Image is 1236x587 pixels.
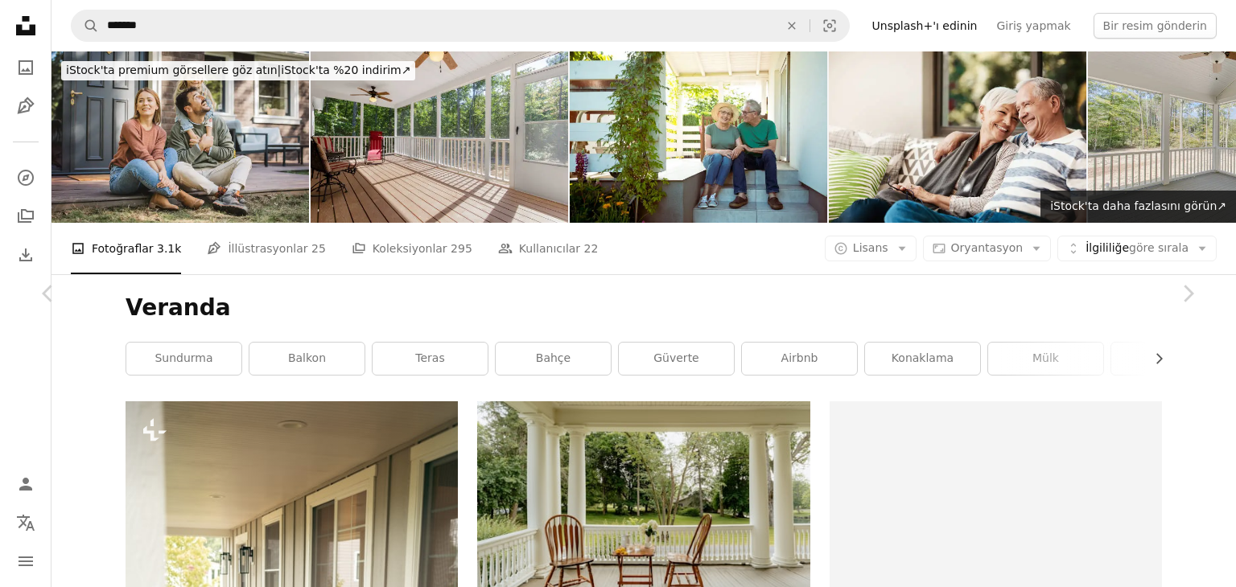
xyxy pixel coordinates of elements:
a: bahçe [496,343,611,375]
font: ↗ [402,64,411,76]
a: ev [1111,343,1226,375]
a: Koleksiyonlar 295 [352,223,472,274]
font: konaklama [892,351,954,364]
font: airbnb [781,351,818,364]
font: | [278,64,282,76]
button: Oryantasyon [923,236,1052,261]
button: Dil [10,507,42,539]
a: Unsplash+'ı edinin [863,13,987,39]
button: Lisans [825,236,917,261]
form: Site genelinde görseller bulun [71,10,850,42]
a: iStock'ta daha fazlasını görün↗ [1040,191,1236,223]
a: teras [373,343,488,375]
img: Evin dışında yaşlı çiftin portresi [570,51,827,223]
font: Koleksiyonlar [373,242,447,255]
a: Keşfetmek [10,162,42,194]
button: Bir resim gönderin [1094,13,1217,39]
font: İllüstrasyonlar [228,242,307,255]
a: mülk [988,343,1103,375]
font: Bir resim gönderin [1103,19,1207,32]
font: 25 [311,242,326,255]
a: airbnb [742,343,857,375]
font: 295 [451,242,472,255]
a: Sonraki [1139,216,1236,371]
img: Genç aile güneşli bir günün tadını çıkarıyor [51,51,309,223]
font: Lisans [853,241,888,254]
font: Veranda [126,294,231,321]
a: sundurma [126,343,241,375]
font: teras [415,351,444,364]
font: güverte [653,351,698,364]
a: Kullanıcılar 22 [498,223,599,274]
font: Unsplash+'ı edinin [872,19,978,32]
a: Giriş yap / Kayıt ol [10,468,42,500]
font: Kullanıcılar [519,242,580,255]
font: sundurma [154,351,212,364]
img: Ahşap Güverte, Tavan Vantilatörleri ve Dış Mekan Mobilyalarıyla Kaplı Veranda [311,51,568,223]
button: Görsel arama [810,10,849,41]
button: Menü [10,545,42,577]
a: iStock'ta premium görsellere göz atın|iStock'ta %20 indirim↗ [51,51,425,90]
a: Verandada iki sandalye ve bir masa [477,504,810,519]
font: Oryantasyon [951,241,1024,254]
font: 22 [584,242,599,255]
font: iStock'ta premium görsellere göz atın [66,64,278,76]
a: Koleksiyonlar [10,200,42,232]
a: Fotoğraflar [10,51,42,84]
a: İllüstrasyonlar 25 [207,223,325,274]
font: mülk [1032,351,1059,364]
a: Giriş yapmak [987,13,1080,39]
font: ↗ [1217,199,1226,212]
font: bahçe [536,351,571,364]
font: İlgililiğe [1086,241,1129,254]
button: Temizlemek [774,10,810,41]
a: konaklama [865,343,980,375]
button: Unsplash'ta ara [72,10,99,41]
img: Birbirinizi sevmekten asla vazgeçmeyin [829,51,1086,223]
font: iStock'ta %20 indirim [281,64,401,76]
font: Giriş yapmak [996,19,1070,32]
font: göre sırala [1129,241,1189,254]
a: İllüstrasyonlar [10,90,42,122]
button: İlgililiğegöre sırala [1057,236,1217,261]
a: güverte [619,343,734,375]
font: iStock'ta daha fazlasını görün [1050,199,1217,212]
font: balkon [288,351,326,364]
a: balkon [249,343,365,375]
